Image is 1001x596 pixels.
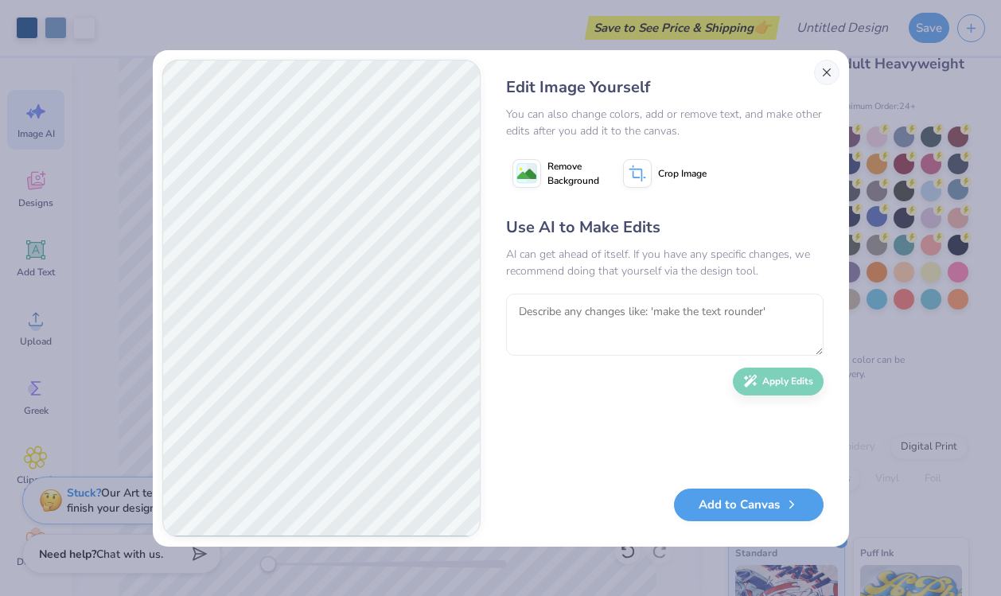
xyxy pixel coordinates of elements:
div: AI can get ahead of itself. If you have any specific changes, we recommend doing that yourself vi... [506,246,824,279]
button: Remove Background [506,154,606,193]
span: Remove Background [547,159,599,188]
button: Add to Canvas [674,489,824,521]
button: Crop Image [617,154,716,193]
button: Close [814,60,839,85]
div: Use AI to Make Edits [506,216,824,240]
div: You can also change colors, add or remove text, and make other edits after you add it to the canvas. [506,106,824,139]
div: Edit Image Yourself [506,76,824,99]
span: Crop Image [658,166,707,181]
